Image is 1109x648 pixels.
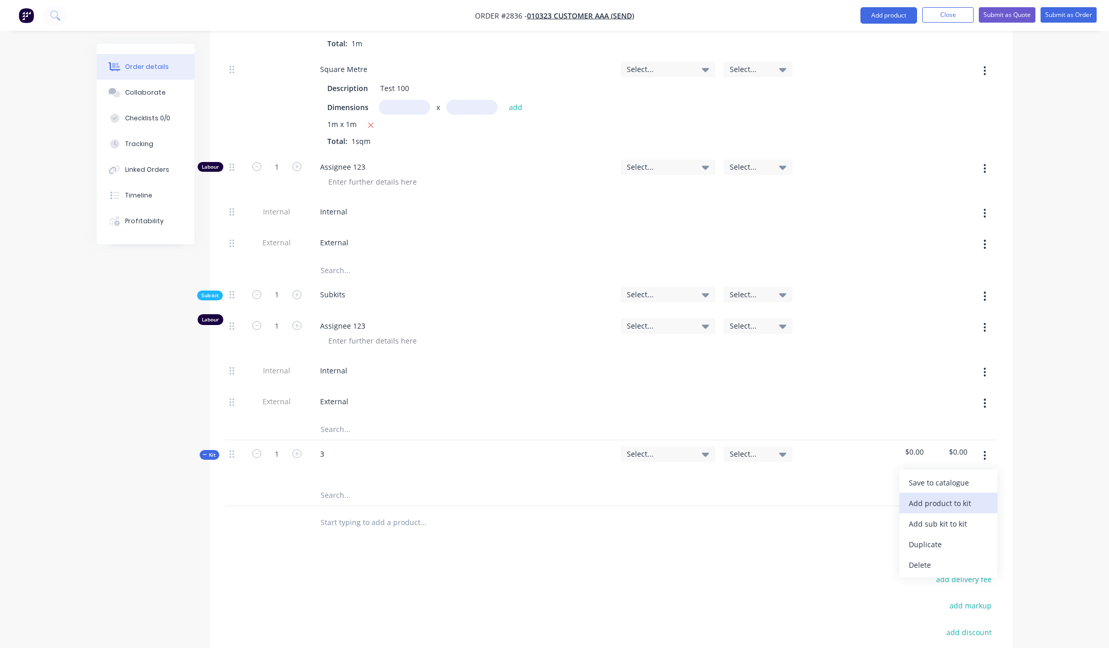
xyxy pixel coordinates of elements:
span: $0.00 [932,446,967,457]
div: Order details [125,62,169,71]
button: add markup [944,599,997,613]
button: Profitability [97,208,195,234]
div: Description [323,81,372,96]
span: Sub-kit [201,292,219,299]
span: Select... [627,448,692,459]
span: 1sqm [347,136,375,146]
span: Select... [730,64,769,75]
button: Close [922,7,974,23]
div: Linked Orders [125,165,169,174]
div: Test 100 [376,81,413,96]
div: Tracking [125,139,153,149]
span: Kit [203,451,216,459]
span: External [250,237,304,248]
div: Profitability [125,217,164,226]
span: Assignee 123 [320,320,612,331]
span: Assignee 123 [320,161,612,172]
img: Factory [19,8,34,23]
div: Delete [909,557,988,572]
div: 3 [312,446,332,461]
button: Submit as Quote [979,7,1035,23]
span: 1m x 1m [327,119,357,132]
button: add [504,100,528,114]
span: Select... [730,448,769,459]
span: Total: [327,136,347,146]
button: Timeline [97,183,195,208]
button: Tracking [97,131,195,157]
button: Collaborate [97,80,195,105]
span: Select... [730,161,769,172]
button: Submit as Order [1041,7,1097,23]
div: Add product to kit [909,496,988,511]
span: Select... [730,320,769,331]
div: Collaborate [125,88,166,97]
button: Checklists 0/0 [97,105,195,131]
div: Save to catalogue [909,475,988,490]
div: Checklists 0/0 [125,114,170,123]
span: Order #2836 - [475,11,527,21]
div: Add sub kit to kit [909,516,988,531]
button: Linked Orders [97,157,195,183]
div: External [312,394,357,409]
div: Labour [198,314,223,325]
span: Total: [327,39,347,48]
span: Select... [730,289,769,300]
span: Internal [250,365,304,376]
button: add discount [941,625,997,639]
input: Search... [320,260,526,281]
div: Timeline [125,191,152,200]
span: Select... [627,161,692,172]
button: add delivery fee [931,572,997,586]
input: Search... [320,419,526,440]
div: Labour [198,162,223,172]
button: Order details [97,54,195,80]
span: Dimensions [327,102,368,113]
div: Internal [312,204,356,219]
span: 1m [347,39,366,48]
div: Internal [312,363,356,378]
button: Add product [860,7,917,24]
span: Select... [627,320,692,331]
div: Duplicate [909,537,988,552]
div: External [312,235,357,250]
span: Select... [627,289,692,300]
span: External [250,396,304,407]
div: Square Metre [312,62,376,77]
span: Select... [627,64,692,75]
button: Kit [200,450,219,460]
span: $0.00 [888,446,924,457]
span: Internal [250,206,304,217]
a: 010323 Customer AAA (Send) [527,11,634,21]
span: x [436,102,440,113]
input: Search... [320,485,526,506]
input: Start typing to add a product... [320,512,526,533]
div: Subkits [312,287,354,302]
